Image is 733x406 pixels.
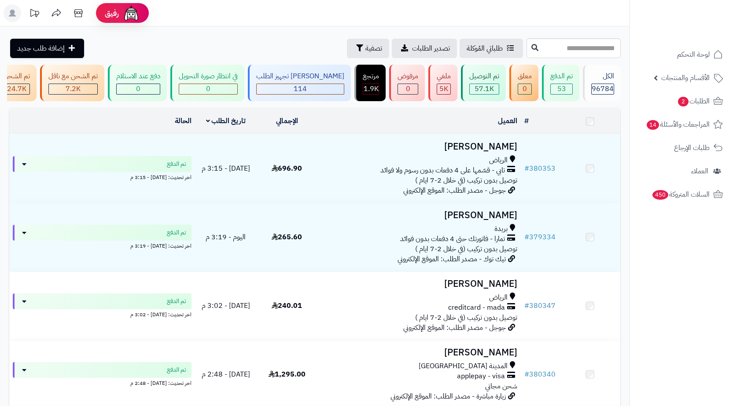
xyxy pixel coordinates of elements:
div: اخر تحديث: [DATE] - 3:19 م [13,241,192,250]
a: معلق 0 [508,65,540,101]
div: 0 [518,84,531,94]
span: بريدة [494,224,508,234]
span: applepay - visa [457,371,505,381]
div: [PERSON_NAME] تجهيز الطلب [256,71,344,81]
a: تحديثات المنصة [23,4,45,24]
a: مرفوض 0 [387,65,427,101]
span: جوجل - مصدر الطلب: الموقع الإلكتروني [403,322,506,333]
span: # [524,163,529,174]
div: معلق [518,71,532,81]
span: تم الدفع [167,228,186,237]
span: المدينة [GEOGRAPHIC_DATA] [419,361,508,371]
span: # [524,232,529,242]
a: الطلبات2 [635,91,728,112]
a: #380340 [524,369,556,380]
img: logo-2.png [673,24,725,42]
span: 0 [206,84,210,94]
span: تيك توك - مصدر الطلب: الموقع الإلكتروني [398,254,506,264]
div: 53 [551,84,572,94]
span: توصيل بدون تركيب (في خلال 2-7 ايام ) [415,312,517,323]
span: 450 [652,190,668,200]
a: تاريخ الطلب [206,116,246,126]
span: 24.7K [7,84,26,94]
h3: [PERSON_NAME] [321,279,517,289]
span: [DATE] - 3:02 م [202,300,250,311]
div: مرتجع [363,71,379,81]
a: تم التوصيل 57.1K [459,65,508,101]
div: تم التوصيل [469,71,499,81]
div: مرفوض [398,71,418,81]
span: creditcard - mada [448,303,505,313]
img: ai-face.png [122,4,140,22]
div: اخر تحديث: [DATE] - 2:48 م [13,378,192,387]
div: دفع عند الاستلام [116,71,160,81]
a: طلباتي المُوكلة [460,39,523,58]
a: #380347 [524,300,556,311]
span: العملاء [691,165,708,177]
span: 1.9K [364,84,379,94]
div: تم الشحن [3,71,30,81]
div: 7222 [49,84,97,94]
h3: [PERSON_NAME] [321,142,517,152]
span: تم الدفع [167,160,186,168]
span: الأقسام والمنتجات [661,72,710,84]
div: 114 [257,84,344,94]
a: الحالة [175,116,192,126]
span: 57.1K [475,84,494,94]
span: توصيل بدون تركيب (في خلال 2-7 ايام ) [415,244,517,254]
span: [DATE] - 2:48 م [202,369,250,380]
a: #379334 [524,232,556,242]
span: جوجل - مصدر الطلب: الموقع الإلكتروني [403,185,506,196]
div: 0 [179,84,237,94]
span: طلباتي المُوكلة [467,43,503,54]
a: في انتظار صورة التحويل 0 [169,65,246,101]
div: 0 [398,84,418,94]
div: تم الشحن مع ناقل [48,71,98,81]
a: السلات المتروكة450 [635,184,728,205]
div: اخر تحديث: [DATE] - 3:02 م [13,309,192,318]
a: #380353 [524,163,556,174]
span: السلات المتروكة [652,188,710,201]
div: الكل [591,71,614,81]
span: 7.2K [66,84,81,94]
span: تمارا - فاتورتك حتى 4 دفعات بدون فوائد [400,234,505,244]
a: مرتجع 1.9K [353,65,387,101]
a: تم الشحن مع ناقل 7.2K [38,65,106,101]
span: 0 [523,84,527,94]
span: 53 [557,84,566,94]
span: الرياض [489,155,508,165]
a: الإجمالي [276,116,298,126]
a: تم الدفع 53 [540,65,581,101]
span: # [524,369,529,380]
a: العملاء [635,161,728,182]
span: رفيق [105,8,119,18]
div: ملغي [437,71,451,81]
span: تصدير الطلبات [412,43,450,54]
span: تم الدفع [167,297,186,306]
span: 240.01 [272,300,302,311]
a: طلبات الإرجاع [635,137,728,158]
span: 265.60 [272,232,302,242]
a: # [524,116,529,126]
span: المراجعات والأسئلة [646,118,710,131]
span: 96784 [592,84,614,94]
a: [PERSON_NAME] تجهيز الطلب 114 [246,65,353,101]
div: 57074 [470,84,499,94]
span: الرياض [489,293,508,303]
a: إضافة طلب جديد [10,39,84,58]
a: دفع عند الاستلام 0 [106,65,169,101]
span: تابي - قسّمها على 4 دفعات بدون رسوم ولا فوائد [380,165,505,176]
div: 24724 [4,84,29,94]
div: 1850 [363,84,379,94]
a: ملغي 5K [427,65,459,101]
span: # [524,300,529,311]
span: 114 [294,84,307,94]
button: تصفية [347,39,389,58]
h3: [PERSON_NAME] [321,210,517,220]
span: تصفية [365,43,382,54]
span: زيارة مباشرة - مصدر الطلب: الموقع الإلكتروني [390,391,506,402]
span: 2 [678,97,689,106]
a: المراجعات والأسئلة14 [635,114,728,135]
span: إضافة طلب جديد [17,43,65,54]
span: 14 [647,120,659,130]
